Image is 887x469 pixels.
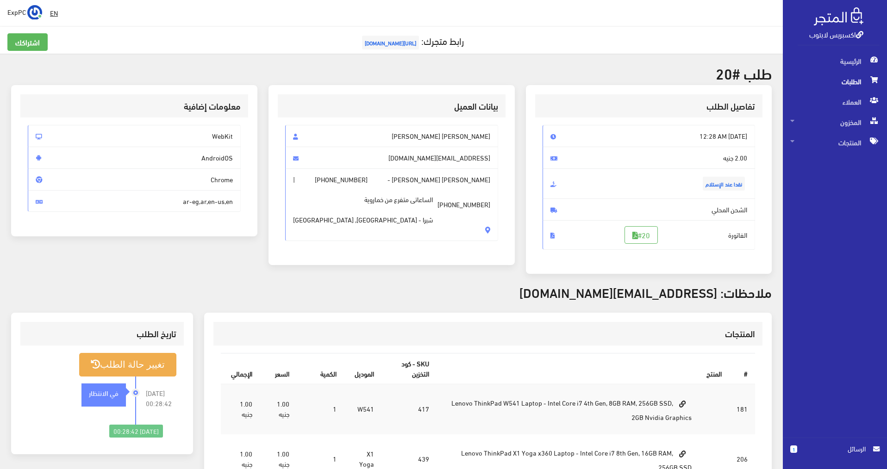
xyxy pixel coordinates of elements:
[437,384,699,434] td: Lenovo ThinkPad W541 Laptop - Intel Core i7 4th Gen, 8GB RAM, 256GB SSD, 2GB Nvidia Graphics
[89,388,119,398] strong: في الانتظار
[783,92,887,112] a: العملاء
[79,353,176,376] button: تغيير حالة الطلب
[344,384,381,434] td: W541
[46,5,62,21] a: EN
[437,199,490,210] span: [PHONE_NUMBER]
[729,384,755,434] td: 181
[28,125,241,147] span: WebKit
[221,329,755,338] h3: المنتجات
[28,102,241,111] h3: معلومات إضافية
[146,388,176,408] span: [DATE] 00:28:42
[543,198,756,221] span: الشحن المحلي
[109,425,163,438] div: [DATE] 00:28:42
[28,147,241,169] span: AndroidOS
[543,220,756,250] span: الفاتورة
[543,102,756,111] h3: تفاصيل الطلب
[790,132,880,153] span: المنتجات
[315,174,368,185] span: [PHONE_NUMBER]
[285,147,498,169] span: [EMAIL_ADDRESS][DOMAIN_NAME]
[783,71,887,92] a: الطلبات
[285,125,498,147] span: [PERSON_NAME] [PERSON_NAME]
[790,112,880,132] span: المخزون
[783,132,887,153] a: المنتجات
[790,445,797,453] span: 1
[293,185,433,225] span: الساعاتى متفرع من خماروية شبرا - [GEOGRAPHIC_DATA], [GEOGRAPHIC_DATA]
[344,353,381,383] th: الموديل
[625,226,658,244] a: #20
[27,5,42,20] img: ...
[260,384,297,434] td: 1.00 جنيه
[790,92,880,112] span: العملاء
[7,33,48,51] a: اشتراكك
[543,147,756,169] span: 2.00 جنيه
[703,177,745,191] span: نقدا عند الإستلام
[437,353,729,383] th: المنتج
[381,353,437,383] th: SKU - كود التخزين
[360,32,464,49] a: رابط متجرك:[URL][DOMAIN_NAME]
[790,444,880,463] a: 1 الرسائل
[297,384,344,434] td: 1
[805,444,866,454] span: الرسائل
[790,71,880,92] span: الطلبات
[221,384,260,434] td: 1.00 جنيه
[50,7,58,19] u: EN
[814,7,863,25] img: .
[28,168,241,191] span: Chrome
[297,353,344,383] th: الكمية
[260,353,297,383] th: السعر
[729,353,755,383] th: #
[7,5,42,19] a: ... ExpPC
[28,190,241,212] span: ar-eg,ar,en-us,en
[11,65,772,81] h2: طلب #20
[381,384,437,434] td: 417
[783,51,887,71] a: الرئيسية
[7,6,26,18] span: ExpPC
[543,125,756,147] span: [DATE] 12:28 AM
[783,112,887,132] a: المخزون
[790,51,880,71] span: الرئيسية
[28,329,176,338] h3: تاريخ الطلب
[809,27,863,41] a: اكسبريس لابتوب
[221,353,260,383] th: اﻹجمالي
[285,168,498,241] span: [PERSON_NAME] [PERSON_NAME] - |
[11,285,772,299] h3: ملاحظات: [EMAIL_ADDRESS][DOMAIN_NAME]
[285,102,498,111] h3: بيانات العميل
[362,36,419,49] span: [URL][DOMAIN_NAME]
